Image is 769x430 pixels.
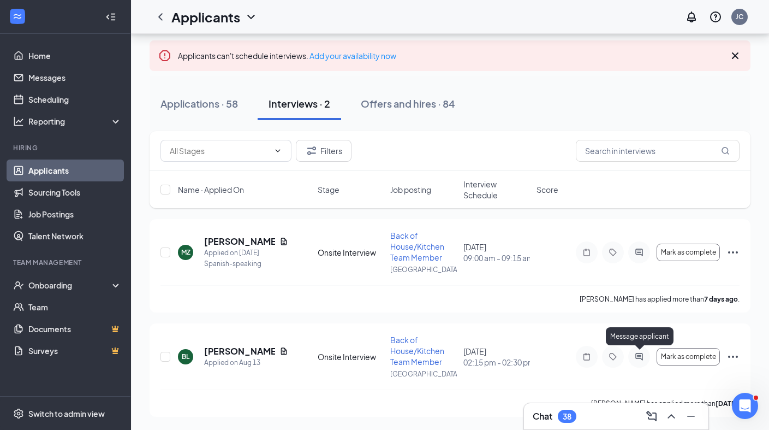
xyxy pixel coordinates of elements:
[318,247,384,258] div: Onsite Interview
[663,408,680,425] button: ChevronUp
[160,97,238,110] div: Applications · 58
[178,184,244,195] span: Name · Applied On
[128,17,150,39] img: Profile image for Hazel
[684,410,698,423] svg: Minimize
[661,353,716,361] span: Mark as complete
[716,399,738,408] b: [DATE]
[533,410,552,422] h3: Chat
[204,345,275,357] h5: [PERSON_NAME]
[682,408,700,425] button: Minimize
[204,235,275,248] h5: [PERSON_NAME]
[726,350,740,363] svg: Ellipses
[309,51,396,61] a: Add your availability now
[204,357,288,368] div: Applied on Aug 13
[279,237,288,246] svg: Document
[28,280,112,291] div: Onboarding
[22,96,196,115] p: How can we help?
[390,369,457,379] p: [GEOGRAPHIC_DATA]
[171,8,240,26] h1: Applicants
[606,352,619,361] svg: Tag
[580,352,593,361] svg: Note
[13,408,24,419] svg: Settings
[390,335,444,367] span: Back of House/Kitchen Team Member
[390,265,457,274] p: [GEOGRAPHIC_DATA]
[107,17,129,39] img: Profile image for Nino
[11,128,207,170] div: Send us a messageWe typically reply in under a minute
[22,149,182,161] div: We typically reply in under a minute
[279,347,288,356] svg: Document
[13,258,120,267] div: Team Management
[296,140,351,162] button: Filter Filters
[463,346,530,368] div: [DATE]
[726,246,740,259] svg: Ellipses
[563,412,571,421] div: 38
[24,357,49,364] span: Home
[633,248,646,257] svg: ActiveChat
[22,78,196,96] p: Hi [PERSON_NAME]
[169,357,195,364] span: Tickets
[318,351,384,362] div: Onsite Interview
[657,244,720,261] button: Mark as complete
[188,17,207,37] div: Close
[536,184,558,195] span: Score
[178,51,396,61] span: Applicants can't schedule interviews.
[13,280,24,291] svg: UserCheck
[28,45,122,67] a: Home
[28,116,122,127] div: Reporting
[182,352,189,361] div: BL
[28,340,122,362] a: SurveysCrown
[148,17,170,39] img: Profile image for Louise
[105,11,116,22] svg: Collapse
[685,10,698,23] svg: Notifications
[28,225,122,247] a: Talent Network
[721,146,730,155] svg: MagnifyingGlass
[390,184,431,195] span: Job posting
[28,181,122,203] a: Sourcing Tools
[361,97,455,110] div: Offers and hires · 84
[204,248,288,258] div: Applied on [DATE]
[318,184,339,195] span: Stage
[91,357,128,364] span: Messages
[12,11,23,22] svg: WorkstreamLogo
[657,348,720,366] button: Mark as complete
[28,203,122,225] a: Job Postings
[13,116,24,127] svg: Analysis
[22,23,85,37] img: logo
[591,399,740,408] p: [PERSON_NAME] has applied more than .
[158,49,171,62] svg: Error
[28,67,122,89] a: Messages
[28,160,122,181] a: Applicants
[736,12,743,21] div: JC
[463,241,530,263] div: [DATE]
[28,408,105,419] div: Switch to admin view
[28,89,122,110] a: Scheduling
[273,146,282,155] svg: ChevronDown
[606,248,619,257] svg: Tag
[463,357,530,368] span: 02:15 pm - 02:30 pm
[732,393,758,419] iframe: Intercom live chat
[580,294,740,304] p: [PERSON_NAME] has applied more than .
[580,248,593,257] svg: Note
[28,318,122,340] a: DocumentsCrown
[13,143,120,152] div: Hiring
[28,296,122,318] a: Team
[665,410,678,423] svg: ChevronUp
[170,145,269,157] input: All Stages
[645,410,658,423] svg: ComposeMessage
[606,327,673,345] div: Message applicant
[146,329,218,373] button: Tickets
[245,10,258,23] svg: ChevronDown
[181,248,190,257] div: MZ
[704,295,738,303] b: 7 days ago
[154,10,167,23] svg: ChevronLeft
[22,138,182,149] div: Send us a message
[643,408,660,425] button: ComposeMessage
[576,140,740,162] input: Search in interviews
[661,249,716,256] span: Mark as complete
[463,179,530,201] span: Interview Schedule
[729,49,742,62] svg: Cross
[305,144,318,157] svg: Filter
[204,258,288,269] div: Spanish-speaking
[390,231,444,262] span: Back of House/Kitchen Team Member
